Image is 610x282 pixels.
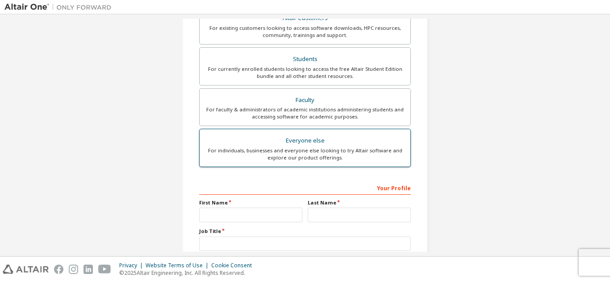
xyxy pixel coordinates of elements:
[119,262,146,269] div: Privacy
[199,199,302,206] label: First Name
[69,265,78,274] img: instagram.svg
[4,3,116,12] img: Altair One
[205,147,405,161] div: For individuals, businesses and everyone else looking to try Altair software and explore our prod...
[98,265,111,274] img: youtube.svg
[205,94,405,106] div: Faculty
[308,199,411,206] label: Last Name
[3,265,49,274] img: altair_logo.svg
[205,65,405,80] div: For currently enrolled students looking to access the free Altair Student Edition bundle and all ...
[119,269,257,277] p: © 2025 Altair Engineering, Inc. All Rights Reserved.
[211,262,257,269] div: Cookie Consent
[205,135,405,147] div: Everyone else
[84,265,93,274] img: linkedin.svg
[199,228,411,235] label: Job Title
[146,262,211,269] div: Website Terms of Use
[205,106,405,120] div: For faculty & administrators of academic institutions administering students and accessing softwa...
[199,180,411,195] div: Your Profile
[54,265,63,274] img: facebook.svg
[205,53,405,65] div: Students
[205,25,405,39] div: For existing customers looking to access software downloads, HPC resources, community, trainings ...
